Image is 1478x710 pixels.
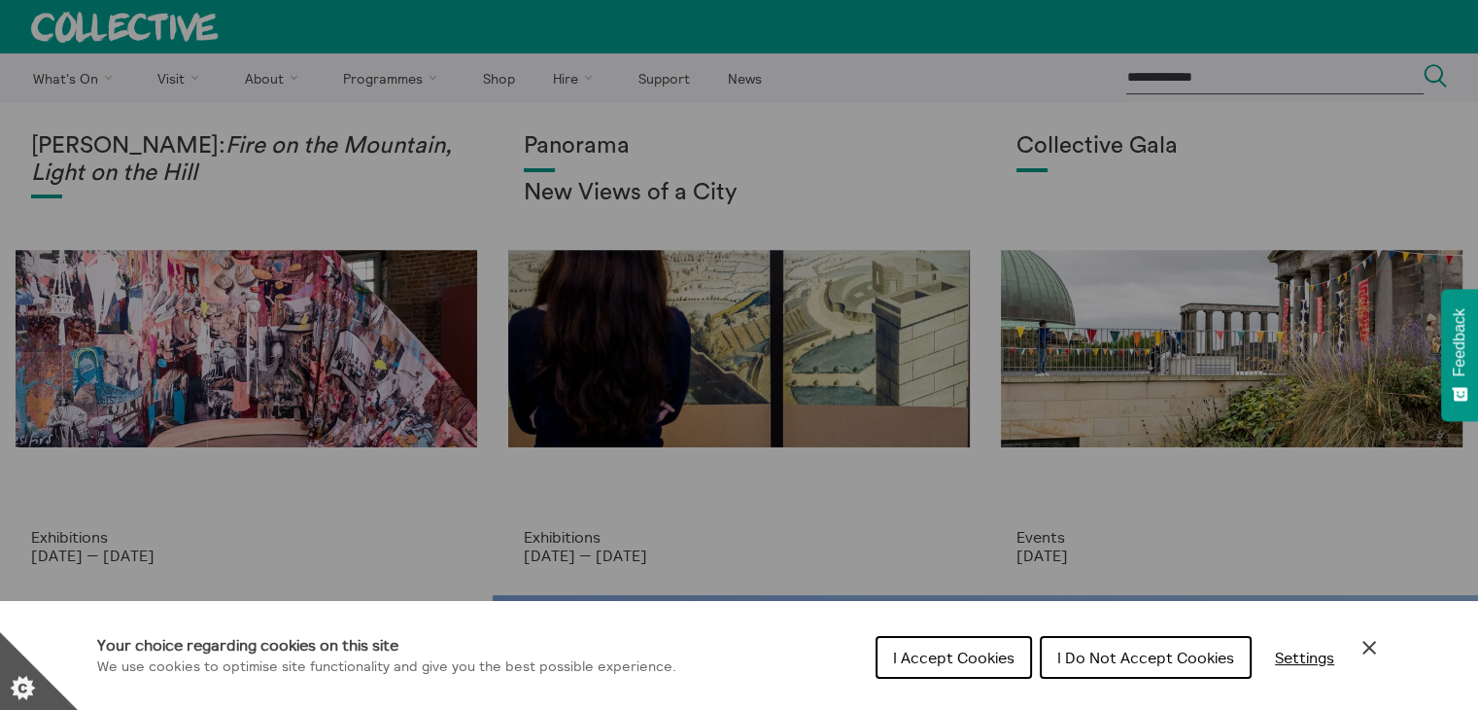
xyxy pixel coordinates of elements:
button: Close Cookie Control [1358,636,1381,659]
button: I Accept Cookies [876,636,1032,679]
p: We use cookies to optimise site functionality and give you the best possible experience. [97,657,676,678]
span: Feedback [1451,308,1468,376]
button: Settings [1259,638,1350,677]
span: I Do Not Accept Cookies [1057,648,1234,667]
button: Feedback - Show survey [1441,289,1478,421]
span: Settings [1275,648,1334,667]
button: I Do Not Accept Cookies [1040,636,1252,679]
h1: Your choice regarding cookies on this site [97,633,676,657]
span: I Accept Cookies [893,648,1014,667]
